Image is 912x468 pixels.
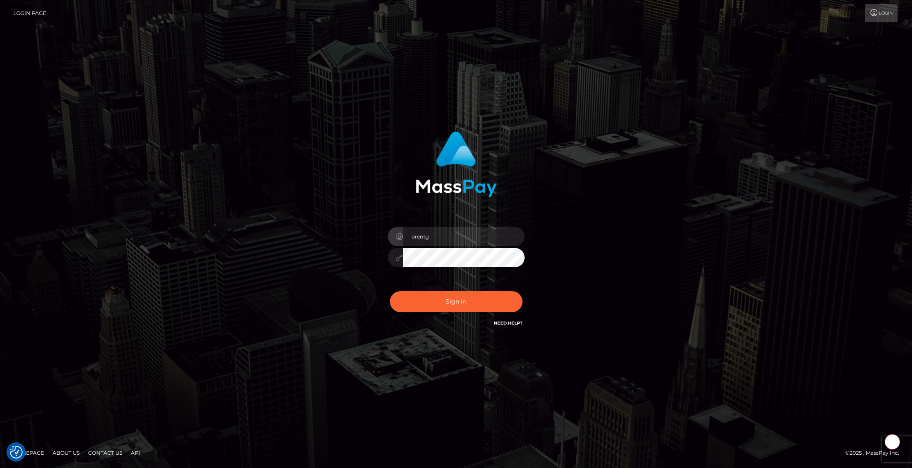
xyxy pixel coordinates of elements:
[9,446,47,459] a: Homepage
[127,446,144,459] a: API
[845,448,906,458] div: © 2025 , MassPay Inc.
[49,446,83,459] a: About Us
[10,446,23,459] img: Revisit consent button
[403,227,525,246] input: Username...
[85,446,126,459] a: Contact Us
[494,320,522,326] a: Need Help?
[865,4,897,22] a: Login
[390,291,522,312] button: Sign in
[13,4,46,22] a: Login Page
[10,446,23,459] button: Consent Preferences
[416,131,497,197] img: MassPay Login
